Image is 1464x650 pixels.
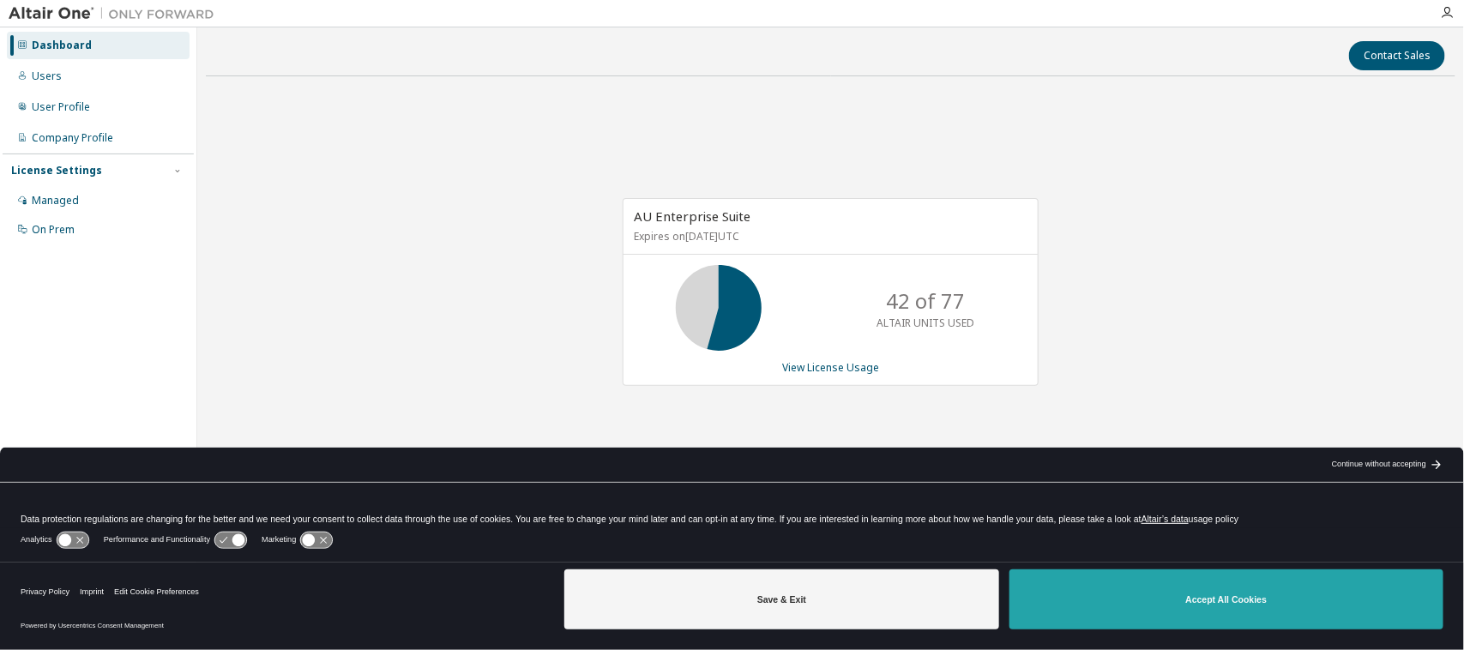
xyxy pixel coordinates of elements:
button: Contact Sales [1349,41,1445,70]
p: ALTAIR UNITS USED [877,316,974,330]
p: Expires on [DATE] UTC [634,229,1023,244]
div: Managed [32,194,79,208]
span: AU Enterprise Suite [634,208,750,225]
div: On Prem [32,223,75,237]
p: 42 of 77 [886,286,965,316]
div: User Profile [32,100,90,114]
img: Altair One [9,5,223,22]
div: License Settings [11,164,102,178]
div: Dashboard [32,39,92,52]
div: Company Profile [32,131,113,145]
div: Users [32,69,62,83]
a: View License Usage [782,360,879,375]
